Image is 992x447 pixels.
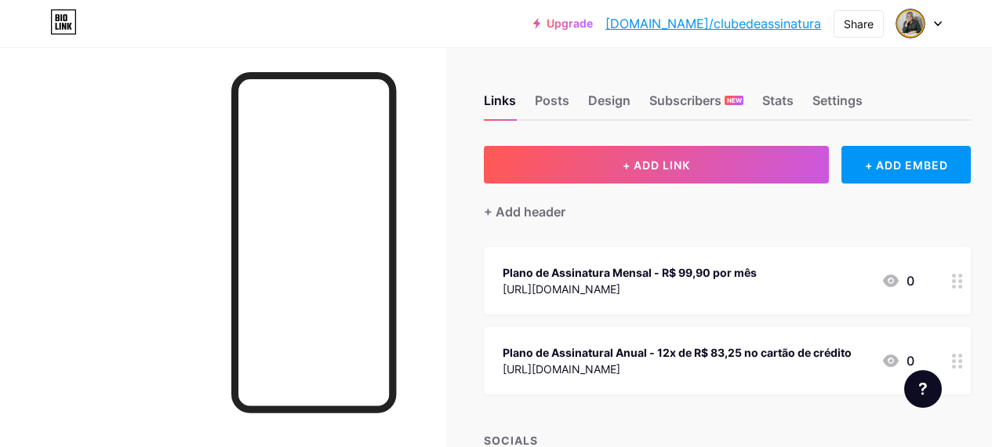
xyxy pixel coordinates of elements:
div: 0 [881,351,914,370]
div: [URL][DOMAIN_NAME] [503,361,852,377]
img: clubedeassinatura [896,9,925,38]
div: 0 [881,271,914,290]
div: Stats [762,91,794,119]
div: Settings [812,91,863,119]
div: Share [844,16,874,32]
a: [DOMAIN_NAME]/clubedeassinatura [605,14,821,33]
div: [URL][DOMAIN_NAME] [503,281,757,297]
div: Design [588,91,630,119]
span: + ADD LINK [623,158,690,172]
button: + ADD LINK [484,146,829,184]
div: Plano de Assinatura Mensal - R$ 99,90 por mês [503,264,757,281]
div: + Add header [484,202,565,221]
span: NEW [727,96,742,105]
a: Upgrade [533,17,593,30]
div: Plano de Assinatural Anual - 12x de R$ 83,25 no cartão de crédito [503,344,852,361]
div: + ADD EMBED [841,146,971,184]
div: Posts [535,91,569,119]
div: Links [484,91,516,119]
div: Subscribers [649,91,743,119]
